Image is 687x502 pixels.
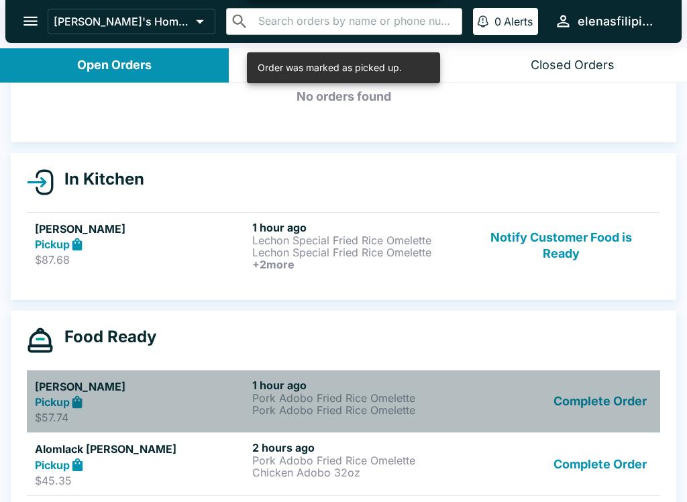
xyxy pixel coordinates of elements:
button: Notify Customer Food is Ready [470,221,652,270]
p: Chicken Adobo 32oz [252,466,464,479]
p: Alerts [504,15,533,28]
h5: Alomlack [PERSON_NAME] [35,441,247,457]
p: Pork Adobo Fried Rice Omelette [252,454,464,466]
p: 0 [494,15,501,28]
button: elenasfilipinofoods [549,7,666,36]
button: [PERSON_NAME]'s Home of the Finest Filipino Foods [48,9,215,34]
p: $57.74 [35,411,247,424]
p: $87.68 [35,253,247,266]
div: Order was marked as picked up. [258,56,402,79]
button: Complete Order [548,441,652,487]
button: open drawer [13,4,48,38]
h5: [PERSON_NAME] [35,221,247,237]
h6: 2 hours ago [252,441,464,454]
div: Open Orders [77,58,152,73]
strong: Pickup [35,395,70,409]
h5: No orders found [27,72,660,121]
h6: + 2 more [252,258,464,270]
a: [PERSON_NAME]Pickup$57.741 hour agoPork Adobo Fried Rice OmelettePork Adobo Fried Rice OmeletteCo... [27,370,660,433]
p: [PERSON_NAME]'s Home of the Finest Filipino Foods [54,15,191,28]
strong: Pickup [35,458,70,472]
p: Pork Adobo Fried Rice Omelette [252,392,464,404]
p: Pork Adobo Fried Rice Omelette [252,404,464,416]
p: Lechon Special Fried Rice Omelette [252,246,464,258]
a: Alomlack [PERSON_NAME]Pickup$45.352 hours agoPork Adobo Fried Rice OmeletteChicken Adobo 32ozComp... [27,432,660,495]
p: Lechon Special Fried Rice Omelette [252,234,464,246]
h4: Food Ready [54,327,156,347]
h6: 1 hour ago [252,379,464,392]
h4: In Kitchen [54,169,144,189]
div: elenasfilipinofoods [578,13,660,30]
button: Complete Order [548,379,652,425]
h6: 1 hour ago [252,221,464,234]
p: $45.35 [35,474,247,487]
div: Closed Orders [531,58,615,73]
strong: Pickup [35,238,70,251]
h5: [PERSON_NAME] [35,379,247,395]
a: [PERSON_NAME]Pickup$87.681 hour agoLechon Special Fried Rice OmeletteLechon Special Fried Rice Om... [27,212,660,279]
